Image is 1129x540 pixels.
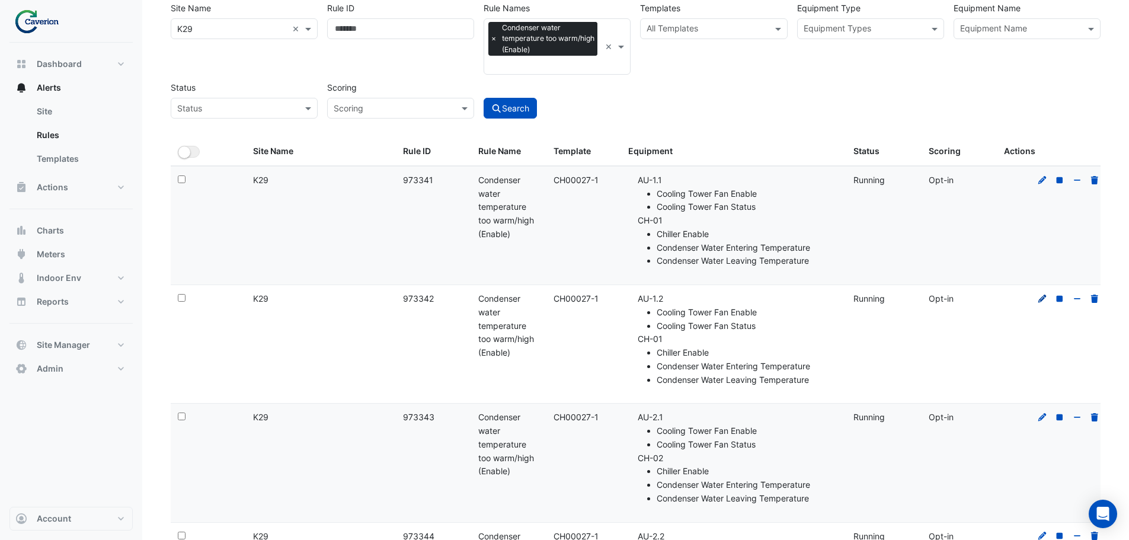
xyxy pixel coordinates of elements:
[657,200,839,214] li: Cooling Tower Fan Status
[9,219,133,242] button: Charts
[403,145,464,158] div: Rule ID
[37,363,63,375] span: Admin
[638,174,839,214] li: AU-1.1
[638,452,839,506] li: CH-02
[403,411,464,424] div: 973343
[484,98,537,119] button: Search
[1089,175,1100,185] a: Delete Rule
[1072,293,1083,303] a: Opt-out
[657,492,839,506] li: Condenser Water Leaving Temperature
[638,214,839,268] li: CH-01
[37,248,65,260] span: Meters
[657,241,839,255] li: Condenser Water Entering Temperature
[9,52,133,76] button: Dashboard
[1089,500,1117,528] div: Open Intercom Messenger
[929,411,990,424] div: Opt-in
[292,23,302,35] span: Clear
[327,77,357,98] label: Scoring
[37,225,64,237] span: Charts
[178,146,200,156] ui-switch: Toggle Select All
[403,292,464,306] div: 973342
[929,145,990,158] div: Scoring
[15,58,27,70] app-icon: Dashboard
[253,145,389,158] div: Site Name
[9,357,133,381] button: Admin
[657,438,839,452] li: Cooling Tower Fan Status
[9,175,133,199] button: Actions
[554,411,615,424] div: CH00027-1
[15,248,27,260] app-icon: Meters
[15,82,27,94] app-icon: Alerts
[657,346,839,360] li: Chiller Enable
[1037,175,1048,185] a: Edit Rule
[657,319,839,333] li: Cooling Tower Fan Status
[37,181,68,193] span: Actions
[9,507,133,531] button: Account
[657,360,839,373] li: Condenser Water Entering Temperature
[478,292,539,360] div: Condenser water temperature too warm/high (Enable)
[499,22,597,56] span: Condenser water temperature too warm/high (Enable)
[1054,412,1065,422] a: Stop Rule
[554,174,615,187] div: CH00027-1
[9,242,133,266] button: Meters
[657,228,839,241] li: Chiller Enable
[1072,175,1083,185] a: Opt-out
[27,100,133,123] a: Site
[638,292,839,333] li: AU-1.2
[15,339,27,351] app-icon: Site Manager
[15,296,27,308] app-icon: Reports
[1004,145,1102,158] div: Actions
[1089,293,1100,303] a: Delete Rule
[1054,293,1065,303] a: Stop Rule
[9,76,133,100] button: Alerts
[37,272,81,284] span: Indoor Env
[171,77,196,98] label: Status
[1054,175,1065,185] a: Stop Rule
[657,306,839,319] li: Cooling Tower Fan Enable
[657,465,839,478] li: Chiller Enable
[1072,412,1083,422] a: Opt-out
[638,411,839,451] li: AU-2.1
[14,9,68,33] img: Company Logo
[628,145,839,158] div: Equipment
[15,225,27,237] app-icon: Charts
[15,363,27,375] app-icon: Admin
[929,292,990,306] div: Opt-in
[657,254,839,268] li: Condenser Water Leaving Temperature
[15,181,27,193] app-icon: Actions
[1037,412,1048,422] a: Edit Rule
[253,411,389,424] div: K29
[403,174,464,187] div: 973341
[37,339,90,351] span: Site Manager
[27,147,133,171] a: Templates
[554,145,615,158] div: Template
[27,123,133,147] a: Rules
[37,513,71,525] span: Account
[37,296,69,308] span: Reports
[478,411,539,478] div: Condenser water temperature too warm/high (Enable)
[853,411,914,424] div: Running
[657,373,839,387] li: Condenser Water Leaving Temperature
[657,187,839,201] li: Cooling Tower Fan Enable
[9,100,133,175] div: Alerts
[9,333,133,357] button: Site Manager
[37,82,61,94] span: Alerts
[638,333,839,386] li: CH-01
[1089,412,1100,422] a: Delete Rule
[37,58,82,70] span: Dashboard
[253,292,389,306] div: K29
[929,174,990,187] div: Opt-in
[488,33,499,44] span: ×
[1037,293,1048,303] a: Edit Rule
[853,145,914,158] div: Status
[15,272,27,284] app-icon: Indoor Env
[645,22,698,37] div: All Templates
[554,292,615,306] div: CH00027-1
[958,22,1027,37] div: Equipment Name
[9,290,133,314] button: Reports
[802,22,871,37] div: Equipment Types
[657,478,839,492] li: Condenser Water Entering Temperature
[853,174,914,187] div: Running
[853,292,914,306] div: Running
[478,145,539,158] div: Rule Name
